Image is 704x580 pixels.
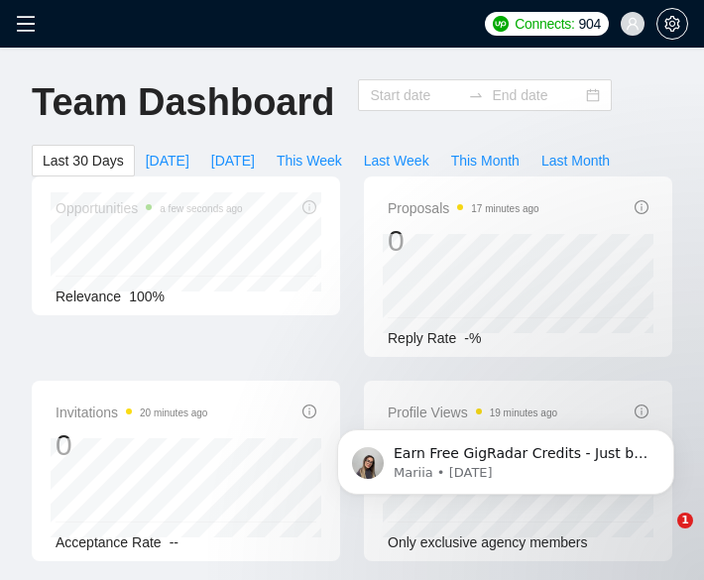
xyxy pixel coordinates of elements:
input: Start date [370,84,460,106]
span: [DATE] [146,150,189,172]
span: [DATE] [211,150,255,172]
button: [DATE] [200,145,266,176]
span: Acceptance Rate [56,534,162,550]
span: This Month [451,150,520,172]
h1: Team Dashboard [32,79,334,126]
span: -% [464,330,481,346]
span: Invitations [56,401,207,424]
button: setting [656,8,688,40]
span: info-circle [302,405,316,418]
input: End date [492,84,582,106]
span: Connects: [515,13,574,35]
span: Reply Rate [388,330,456,346]
button: This Week [266,145,353,176]
span: This Week [277,150,342,172]
span: menu [16,14,36,34]
span: info-circle [635,200,648,214]
img: upwork-logo.png [493,16,509,32]
button: Last 30 Days [32,145,135,176]
button: Last Month [530,145,621,176]
span: Last Month [541,150,610,172]
span: Relevance [56,289,121,304]
span: Last 30 Days [43,150,124,172]
span: 100% [129,289,165,304]
iframe: Intercom live chat [637,513,684,560]
div: 0 [56,426,207,464]
span: user [626,17,640,31]
a: setting [656,16,688,32]
time: 17 minutes ago [471,203,538,214]
time: 20 minutes ago [140,407,207,418]
span: -- [170,534,178,550]
button: [DATE] [135,145,200,176]
span: Only exclusive agency members [388,534,588,550]
span: 904 [579,13,601,35]
iframe: Intercom notifications message [307,388,704,526]
span: 1 [677,513,693,528]
span: swap-right [468,87,484,103]
span: Last Week [364,150,429,172]
span: Proposals [388,196,539,220]
button: This Month [440,145,530,176]
button: Last Week [353,145,440,176]
span: to [468,87,484,103]
span: setting [657,16,687,32]
div: 0 [388,222,539,260]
